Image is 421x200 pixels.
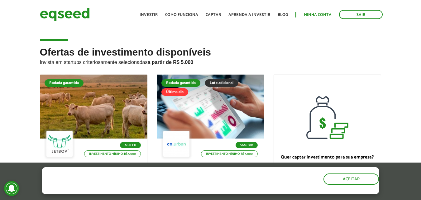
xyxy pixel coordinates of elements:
[161,79,200,87] div: Rodada garantida
[339,10,383,19] a: Sair
[165,13,198,17] a: Como funciona
[42,188,244,194] p: Ao clicar em "aceitar", você aceita nossa .
[304,13,332,17] a: Minha conta
[278,13,288,17] a: Blog
[228,13,270,17] a: Aprenda a investir
[206,13,221,17] a: Captar
[280,154,375,160] p: Quer captar investimento para sua empresa?
[40,6,90,23] img: EqSeed
[205,79,238,87] div: Lote adicional
[148,60,194,65] strong: a partir de R$ 5.000
[84,150,141,157] p: Investimento mínimo: R$ 5.000
[124,189,196,194] a: política de privacidade e de cookies
[42,167,244,187] h5: O site da EqSeed utiliza cookies para melhorar sua navegação.
[236,142,258,148] p: SaaS B2B
[140,13,158,17] a: Investir
[40,58,381,65] p: Invista em startups criteriosamente selecionadas
[201,150,258,157] p: Investimento mínimo: R$ 5.000
[45,79,84,87] div: Rodada garantida
[120,142,141,148] p: Agtech
[323,173,379,185] button: Aceitar
[40,47,381,75] h2: Ofertas de investimento disponíveis
[161,88,188,96] div: Último dia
